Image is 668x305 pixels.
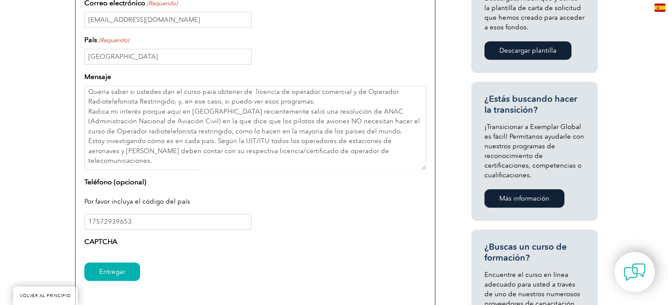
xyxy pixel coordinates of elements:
[84,36,97,44] font: País
[13,287,78,305] a: VOLVER AL PRINCIPIO
[84,72,111,81] font: Mensaje
[499,47,556,54] font: Descargar plantilla
[98,37,129,43] font: (Requerido)
[624,261,646,283] img: contact-chat.png
[484,93,577,115] font: ¿Estás buscando hacer la transición?
[484,241,567,263] font: ¿Buscas un curso de formación?
[84,237,117,246] font: CAPTCHA
[20,293,71,298] font: VOLVER AL PRINCIPIO
[484,123,584,179] font: ¡Transicionar a Exemplar Global es fácil! Permítanos ayudarle con nuestros programas de reconocim...
[484,41,571,60] a: Descargar plantilla
[84,178,146,186] font: Teléfono (opcional)
[499,194,549,202] font: Más información
[484,189,564,208] a: Más información
[84,262,140,281] input: Entregar
[84,197,190,205] font: Por favor incluya el código del país
[654,4,665,12] img: es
